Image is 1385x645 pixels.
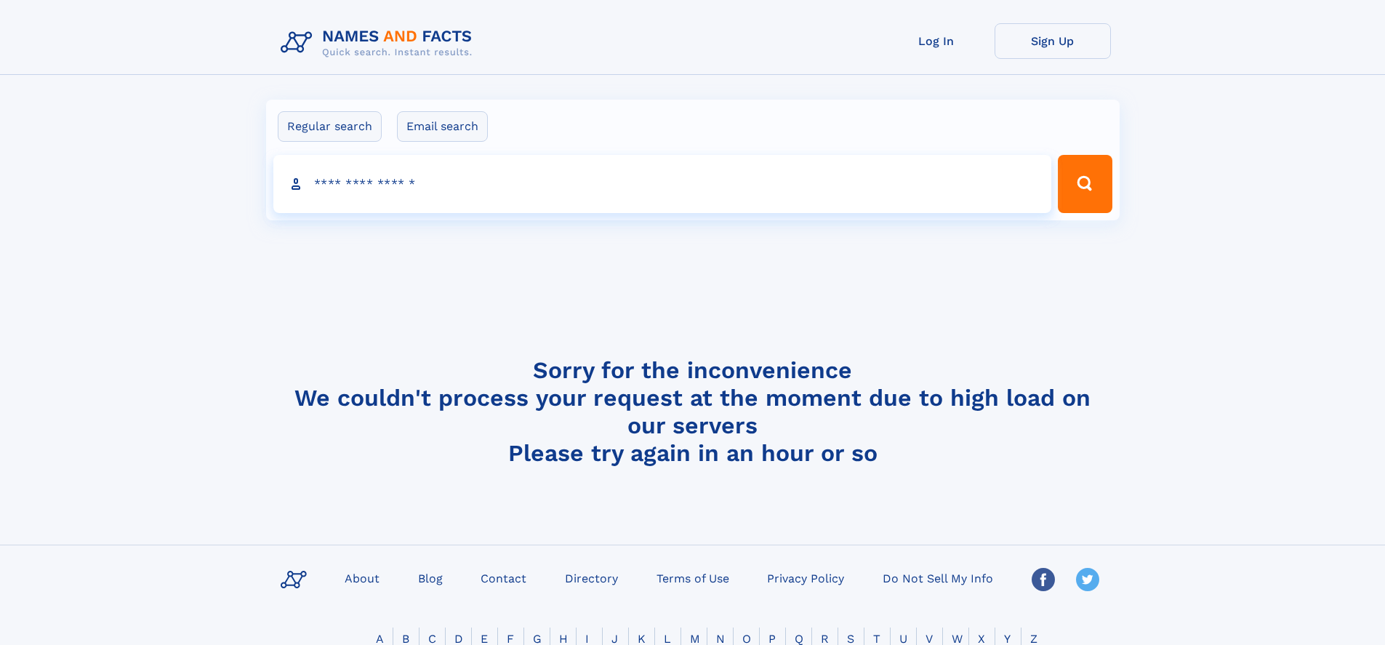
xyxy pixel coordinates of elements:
input: search input [273,155,1052,213]
h4: Sorry for the inconvenience We couldn't process your request at the moment due to high load on ou... [275,356,1111,467]
img: Twitter [1076,568,1099,591]
a: Privacy Policy [761,567,850,588]
a: Sign Up [995,23,1111,59]
a: Contact [475,567,532,588]
img: Facebook [1032,568,1055,591]
img: Logo Names and Facts [275,23,484,63]
a: Terms of Use [651,567,735,588]
a: Blog [412,567,449,588]
a: Directory [559,567,624,588]
a: Do Not Sell My Info [877,567,999,588]
label: Regular search [278,111,382,142]
label: Email search [397,111,488,142]
a: Log In [878,23,995,59]
a: About [339,567,385,588]
button: Search Button [1058,155,1112,213]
